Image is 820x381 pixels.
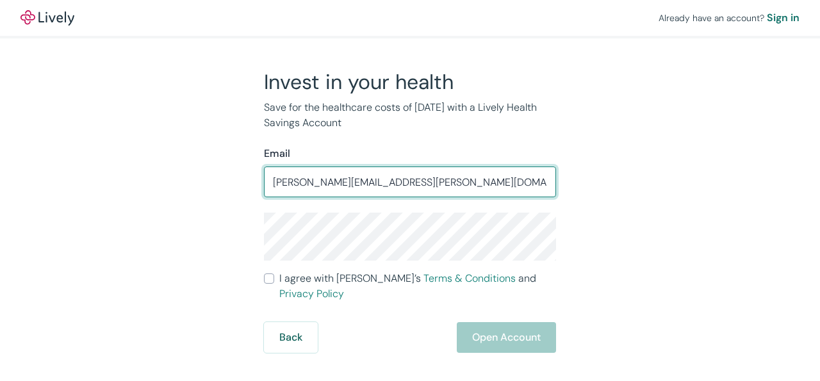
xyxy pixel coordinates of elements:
a: LivelyLively [20,10,74,26]
a: Sign in [767,10,799,26]
button: Back [264,322,318,353]
a: Privacy Policy [279,287,344,300]
p: Save for the healthcare costs of [DATE] with a Lively Health Savings Account [264,100,556,131]
a: Terms & Conditions [423,272,516,285]
img: Lively [20,10,74,26]
h2: Invest in your health [264,69,556,95]
div: Already have an account? [659,10,799,26]
label: Email [264,146,290,161]
span: I agree with [PERSON_NAME]’s and [279,271,556,302]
